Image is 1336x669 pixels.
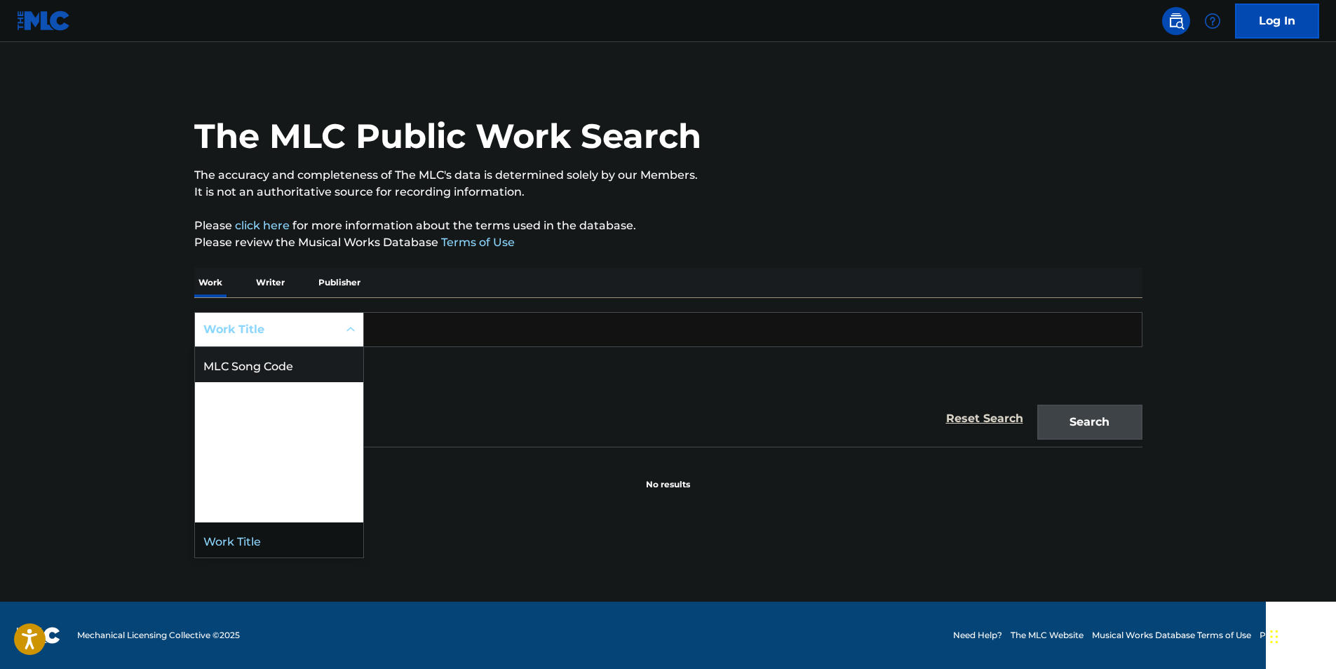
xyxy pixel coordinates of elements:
[1092,629,1251,642] a: Musical Works Database Terms of Use
[195,347,363,382] div: MLC Song Code
[195,417,363,452] div: Publisher Name
[195,487,363,522] div: MLC Publisher Number
[314,268,365,297] p: Publisher
[17,11,71,31] img: MLC Logo
[195,452,363,487] div: Publisher IPI
[194,234,1142,251] p: Please review the Musical Works Database
[17,627,60,644] img: logo
[1011,629,1084,642] a: The MLC Website
[194,184,1142,201] p: It is not an authoritative source for recording information.
[438,236,515,249] a: Terms of Use
[77,629,240,642] span: Mechanical Licensing Collective © 2025
[194,312,1142,447] form: Search Form
[1162,7,1190,35] a: Public Search
[646,461,690,491] p: No results
[195,522,363,557] div: Work Title
[1266,602,1336,669] iframe: Chat Widget
[235,219,290,232] a: click here
[953,629,1002,642] a: Need Help?
[194,217,1142,234] p: Please for more information about the terms used in the database.
[195,382,363,417] div: Writer IPI
[1199,7,1227,35] div: Help
[252,268,289,297] p: Writer
[194,167,1142,184] p: The accuracy and completeness of The MLC's data is determined solely by our Members.
[1235,4,1319,39] a: Log In
[1204,13,1221,29] img: help
[194,268,227,297] p: Work
[1168,13,1185,29] img: search
[194,115,701,157] h1: The MLC Public Work Search
[1270,616,1278,658] div: Drag
[1260,629,1319,642] a: Privacy Policy
[203,321,330,338] div: Work Title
